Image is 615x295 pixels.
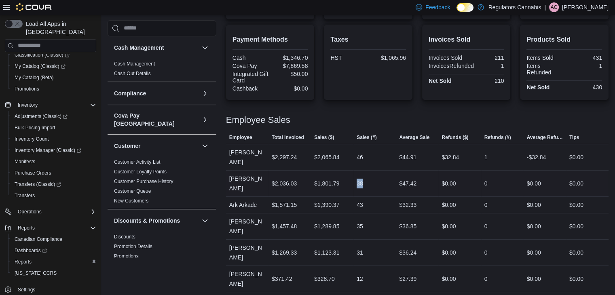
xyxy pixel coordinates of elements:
h2: Payment Methods [232,35,308,44]
span: [US_STATE] CCRS [15,270,57,276]
span: Inventory Count [11,134,96,144]
div: 1 [484,152,488,162]
span: Average Refund [527,134,563,141]
a: Promotion Details [114,244,152,249]
button: Purchase Orders [8,167,99,179]
span: Inventory Manager (Classic) [15,147,81,154]
span: Settings [18,287,35,293]
div: 35 [357,221,363,231]
span: AC [551,2,558,12]
div: $371.42 [272,274,292,284]
span: Customer Loyalty Points [114,169,167,175]
div: 1 [566,63,602,69]
div: $1,289.85 [314,221,339,231]
a: Promotions [11,84,42,94]
strong: Net Sold [526,84,549,91]
p: | [544,2,546,12]
a: Bulk Pricing Import [11,123,59,133]
span: Promotions [114,253,139,259]
h3: Employee Sales [226,115,290,125]
div: Items Refunded [526,63,562,76]
div: $0.00 [527,221,541,231]
button: Bulk Pricing Import [8,122,99,133]
span: Canadian Compliance [11,234,96,244]
span: Refunds ($) [442,134,468,141]
div: $1,269.33 [272,248,297,257]
div: $0.00 [569,179,583,188]
a: Customer Queue [114,188,151,194]
span: Dashboards [11,246,96,255]
div: $1,457.48 [272,221,297,231]
div: Discounts & Promotions [108,232,216,264]
span: Bulk Pricing Import [15,124,55,131]
a: Purchase Orders [11,168,55,178]
button: Inventory [15,100,41,110]
span: Dashboards [15,247,47,254]
div: 431 [566,55,602,61]
div: 43 [357,200,363,210]
div: [PERSON_NAME] [226,144,268,170]
div: 46 [357,152,363,162]
div: $1,065.96 [370,55,406,61]
div: $0.00 [442,179,456,188]
div: InvoicesRefunded [429,63,474,69]
span: Classification (Classic) [15,52,70,58]
div: Items Sold [526,55,562,61]
div: Cash Management [108,59,216,82]
div: 0 [484,200,488,210]
a: Adjustments (Classic) [8,111,99,122]
span: Inventory [15,100,96,110]
button: Cova Pay [GEOGRAPHIC_DATA] [114,112,199,128]
span: Transfers [15,192,35,199]
a: My Catalog (Beta) [11,73,57,82]
a: Cash Out Details [114,71,151,76]
div: $36.24 [399,248,416,257]
div: 1 [477,63,504,69]
div: HST [330,55,366,61]
span: My Catalog (Beta) [15,74,54,81]
a: Settings [15,285,38,295]
div: Cova Pay [232,63,268,69]
a: My Catalog (Classic) [8,61,99,72]
button: Operations [15,207,45,217]
div: $0.00 [442,200,456,210]
span: Inventory Count [15,136,49,142]
a: Discounts [114,234,135,240]
span: Bulk Pricing Import [11,123,96,133]
a: My Catalog (Classic) [11,61,69,71]
span: Operations [15,207,96,217]
div: $0.00 [569,274,583,284]
span: Employee [229,134,252,141]
span: Reports [15,259,32,265]
span: Canadian Compliance [15,236,62,242]
span: My Catalog (Beta) [11,73,96,82]
span: Inventory Manager (Classic) [11,145,96,155]
div: 210 [468,78,504,84]
div: $0.00 [527,179,541,188]
a: Manifests [11,157,38,166]
a: Cash Management [114,61,155,67]
span: Feedback [425,3,450,11]
button: Cash Management [114,44,199,52]
div: $0.00 [569,152,583,162]
span: Total Invoiced [272,134,304,141]
div: $36.85 [399,221,416,231]
a: Customer Purchase History [114,179,173,184]
span: Settings [15,284,96,295]
a: Reports [11,257,35,267]
button: Manifests [8,156,99,167]
div: $0.00 [442,248,456,257]
h2: Invoices Sold [429,35,504,44]
span: Reports [15,223,96,233]
div: -$32.84 [527,152,546,162]
div: 31 [357,248,363,257]
button: Cova Pay [GEOGRAPHIC_DATA] [200,115,210,124]
span: Customer Activity List [114,159,161,165]
div: Ashlee Campeau [549,2,559,12]
span: Promotions [11,84,96,94]
div: $7,869.58 [272,63,308,69]
a: Transfers (Classic) [8,179,99,190]
h3: Cash Management [114,44,164,52]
